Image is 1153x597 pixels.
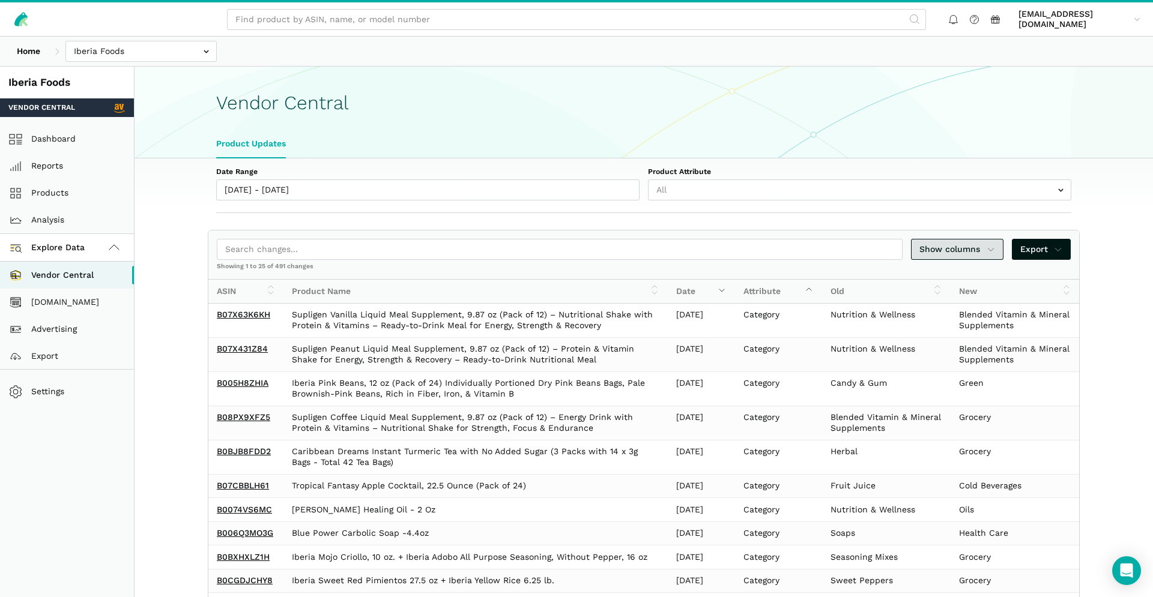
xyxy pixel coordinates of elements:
[217,239,903,260] input: Search changes...
[668,440,735,474] td: [DATE]
[217,528,273,538] a: B006Q3MO3G
[283,371,667,406] td: Iberia Pink Beans, 12 oz (Pack of 24) Individually Portioned Dry Pink Beans Bags, Pale Brownish-P...
[735,521,822,545] td: Category
[822,569,951,593] td: Sweet Peppers
[735,371,822,406] td: Category
[822,406,951,440] td: Blended Vitamin & Mineral Supplements
[8,75,126,90] div: Iberia Foods
[822,371,951,406] td: Candy & Gum
[822,521,951,545] td: Soaps
[1014,7,1145,32] a: [EMAIL_ADDRESS][DOMAIN_NAME]
[735,337,822,371] td: Category
[283,304,667,338] td: Supligen Vanilla Liquid Meal Supplement, 9.87 oz (Pack of 12) – Nutritional Shake with Protein & ...
[668,304,735,338] td: [DATE]
[227,9,926,30] input: Find product by ASIN, name, or model number
[668,569,735,593] td: [DATE]
[217,446,271,456] a: B0BJB8FDD2
[217,575,273,585] a: B0CGDJCHY8
[735,406,822,440] td: Category
[283,406,667,440] td: Supligen Coffee Liquid Meal Supplement, 9.87 oz (Pack of 12) – Energy Drink with Protein & Vitami...
[8,103,75,113] span: Vendor Central
[208,280,283,303] th: ASIN: activate to sort column ascending
[208,262,1079,279] div: Showing 1 to 25 of 491 changes
[1112,556,1141,585] div: Open Intercom Messenger
[951,280,1079,303] th: New: activate to sort column ascending
[1020,243,1063,256] span: Export
[822,474,951,498] td: Fruit Juice
[822,304,951,338] td: Nutrition & Wellness
[668,371,735,406] td: [DATE]
[951,474,1079,498] td: Cold Beverages
[735,569,822,593] td: Category
[822,280,951,303] th: Old: activate to sort column ascending
[283,280,667,303] th: Product Name: activate to sort column ascending
[822,440,951,474] td: Herbal
[216,92,1071,113] h1: Vendor Central
[283,545,667,569] td: Iberia Mojo Criollo, 10 oz. + Iberia Adobo All Purpose Seasoning, Without Pepper, 16 oz
[951,304,1079,338] td: Blended Vitamin & Mineral Supplements
[8,41,49,62] a: Home
[735,498,822,522] td: Category
[668,545,735,569] td: [DATE]
[217,412,270,422] a: B08PX9XFZ5
[283,521,667,545] td: Blue Power Carbolic Soap -4.4oz
[735,280,822,303] th: Attribute: activate to sort column ascending
[13,241,85,255] span: Explore Data
[919,243,995,256] span: Show columns
[951,440,1079,474] td: Grocery
[668,406,735,440] td: [DATE]
[648,167,1071,178] label: Product Attribute
[283,498,667,522] td: [PERSON_NAME] Healing Oil - 2 Oz
[951,569,1079,593] td: Grocery
[735,440,822,474] td: Category
[1012,239,1071,260] a: Export
[283,337,667,371] td: Supligen Peanut Liquid Meal Supplement, 9.87 oz (Pack of 12) – Protein & Vitamin Shake for Energy...
[668,280,735,303] th: Date: activate to sort column ascending
[217,344,268,353] a: B07X431Z84
[735,304,822,338] td: Category
[216,167,640,178] label: Date Range
[1018,9,1130,30] span: [EMAIL_ADDRESS][DOMAIN_NAME]
[735,545,822,569] td: Category
[951,371,1079,406] td: Green
[668,498,735,522] td: [DATE]
[951,337,1079,371] td: Blended Vitamin & Mineral Supplements
[951,521,1079,545] td: Health Care
[217,552,270,562] a: B0BXHXLZ1H
[668,337,735,371] td: [DATE]
[65,41,217,62] input: Iberia Foods
[648,179,1071,200] input: All
[217,505,272,514] a: B0074VS6MC
[208,130,294,158] a: Product Updates
[217,310,270,319] a: B07X63K6KH
[283,569,667,593] td: Iberia Sweet Red Pimientos 27.5 oz + Iberia Yellow Rice 6.25 lb.
[668,521,735,545] td: [DATE]
[822,337,951,371] td: Nutrition & Wellness
[283,474,667,498] td: Tropical Fantasy Apple Cocktail, 22.5 Ounce (Pack of 24)
[735,474,822,498] td: Category
[283,440,667,474] td: Caribbean Dreams Instant Turmeric Tea with No Added Sugar (3 Packs with 14 x 3g Bags - Total 42 T...
[951,545,1079,569] td: Grocery
[217,481,269,490] a: B07CBBLH61
[911,239,1003,260] a: Show columns
[951,498,1079,522] td: Oils
[822,498,951,522] td: Nutrition & Wellness
[217,378,268,388] a: B005H8ZHIA
[951,406,1079,440] td: Grocery
[822,545,951,569] td: Seasoning Mixes
[668,474,735,498] td: [DATE]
